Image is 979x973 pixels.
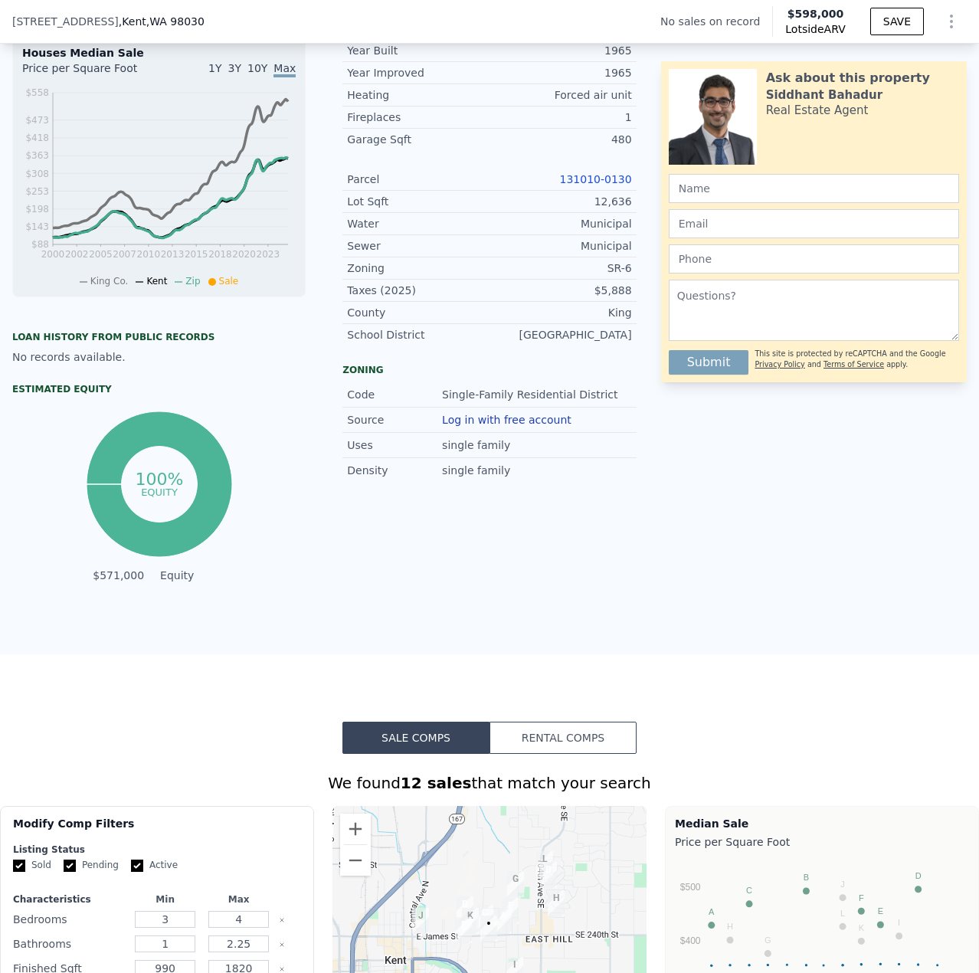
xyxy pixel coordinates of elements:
div: Max [205,893,273,906]
div: 1965 [489,65,632,80]
text: H [727,922,733,931]
div: Characteristics [13,893,126,906]
div: 817 Hilltop Ave [457,896,473,922]
div: Ask about this property [766,69,930,87]
div: Real Estate Agent [766,103,869,118]
tspan: 2000 [41,249,65,260]
button: Zoom out [340,845,371,876]
text: C [746,886,752,895]
a: 131010-0130 [560,173,632,185]
input: Email [669,209,959,238]
text: $400 [680,935,701,946]
tspan: $418 [25,133,49,143]
span: Sale [219,276,239,287]
span: Lotside ARV [785,21,845,37]
text: K [859,923,865,932]
tspan: 2002 [65,249,89,260]
tspan: 2005 [89,249,113,260]
div: 9506 S 241st St [480,916,497,942]
div: Source [347,412,442,428]
div: County [347,305,489,320]
tspan: $363 [25,150,49,161]
text: F [859,893,864,903]
input: Sold [13,860,25,872]
span: Kent [146,276,167,287]
span: 10Y [247,62,267,74]
div: Median Sale [675,816,969,831]
text: E [878,906,883,916]
tspan: $308 [25,169,49,179]
div: 23313 100th Ave SE [507,871,524,897]
button: Rental Comps [489,722,637,754]
div: 9755 S 239th Pl [495,908,512,934]
div: single family [442,437,513,453]
div: 1965 [489,43,632,58]
tspan: equity [141,486,178,497]
span: [STREET_ADDRESS] [12,14,119,29]
div: Listing Status [13,844,301,856]
input: Pending [64,860,76,872]
div: School District [347,327,489,342]
div: 723 Woodford Ave N [412,908,429,934]
div: This site is protected by reCAPTCHA and the Google and apply. [755,344,959,375]
div: Siddhant Bahadur [766,87,882,103]
button: Show Options [936,6,967,37]
div: 22928 105th Ave SE [536,851,553,877]
div: Price per Square Foot [675,831,969,853]
div: Parcel [347,172,489,187]
span: 3Y [228,62,241,74]
tspan: $198 [25,204,49,215]
text: G [765,935,771,945]
div: Heating [347,87,489,103]
div: 1220 E James St [455,917,472,943]
div: Bedrooms [13,909,126,930]
div: Density [347,463,442,478]
span: , Kent [119,14,205,29]
div: King [489,305,632,320]
tspan: $473 [25,115,49,126]
label: Pending [64,859,119,872]
span: $598,000 [787,8,844,20]
div: Municipal [489,238,632,254]
div: Forced air unit [489,87,632,103]
button: Zoom in [340,814,371,844]
div: Zoning [347,260,489,276]
div: SR-6 [489,260,632,276]
div: Bathrooms [13,933,126,955]
tspan: $88 [31,239,49,250]
text: B [804,873,809,882]
div: Taxes (2025) [347,283,489,298]
div: Garage Sqft [347,132,489,147]
text: J [840,880,845,889]
div: 23731 99th Ave S [502,898,519,924]
div: Uses [347,437,442,453]
tspan: 2007 [113,249,136,260]
div: 1 [489,110,632,125]
button: Clear [279,942,285,948]
button: Clear [279,966,285,972]
input: Phone [669,244,959,274]
div: Modify Comp Filters [13,816,301,844]
label: Active [131,859,178,872]
div: Municipal [489,216,632,231]
tspan: $558 [25,87,49,98]
text: $500 [680,882,701,893]
tspan: 2013 [161,249,185,260]
tspan: 2018 [208,249,232,260]
div: 12,636 [489,194,632,209]
button: Submit [669,350,749,375]
div: Fireplaces [347,110,489,125]
div: Loan history from public records [12,331,306,343]
tspan: 2010 [137,249,161,260]
div: Code [347,387,442,402]
div: No records available. [12,349,306,365]
div: Min [132,893,199,906]
div: Year Improved [347,65,489,80]
text: A [709,907,715,916]
span: , WA 98030 [146,15,205,28]
td: Equity [157,567,226,584]
strong: 12 sales [401,774,472,792]
button: Sale Comps [342,722,489,754]
label: Sold [13,859,51,872]
div: Water [347,216,489,231]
